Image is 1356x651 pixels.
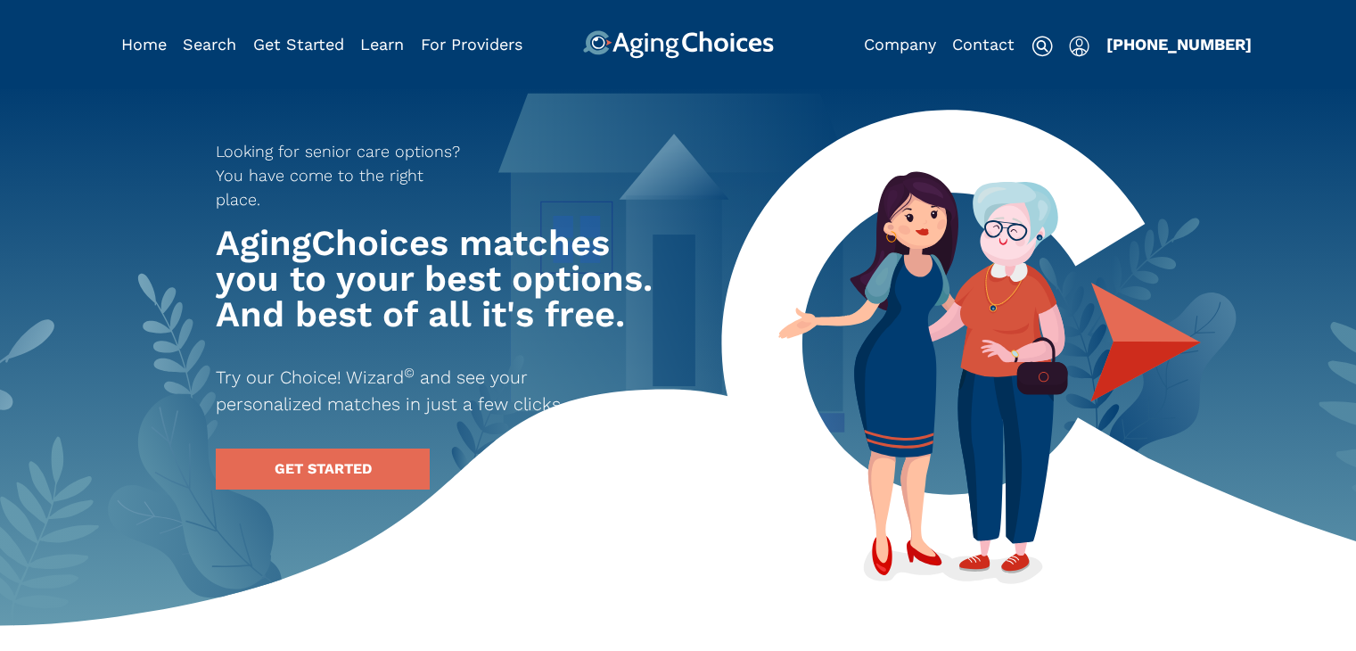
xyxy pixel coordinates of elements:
[404,365,415,381] sup: ©
[216,364,629,417] p: Try our Choice! Wizard and see your personalized matches in just a few clicks.
[1069,36,1089,57] img: user-icon.svg
[121,35,167,54] a: Home
[1106,35,1252,54] a: [PHONE_NUMBER]
[1069,30,1089,59] div: Popover trigger
[216,449,430,490] a: GET STARTED
[183,35,236,54] a: Search
[1031,36,1053,57] img: search-icon.svg
[216,226,662,333] h1: AgingChoices matches you to your best options. And best of all it's free.
[582,30,773,59] img: AgingChoices
[183,30,236,59] div: Popover trigger
[952,35,1015,54] a: Contact
[360,35,404,54] a: Learn
[421,35,522,54] a: For Providers
[216,139,473,211] p: Looking for senior care options? You have come to the right place.
[253,35,344,54] a: Get Started
[864,35,936,54] a: Company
